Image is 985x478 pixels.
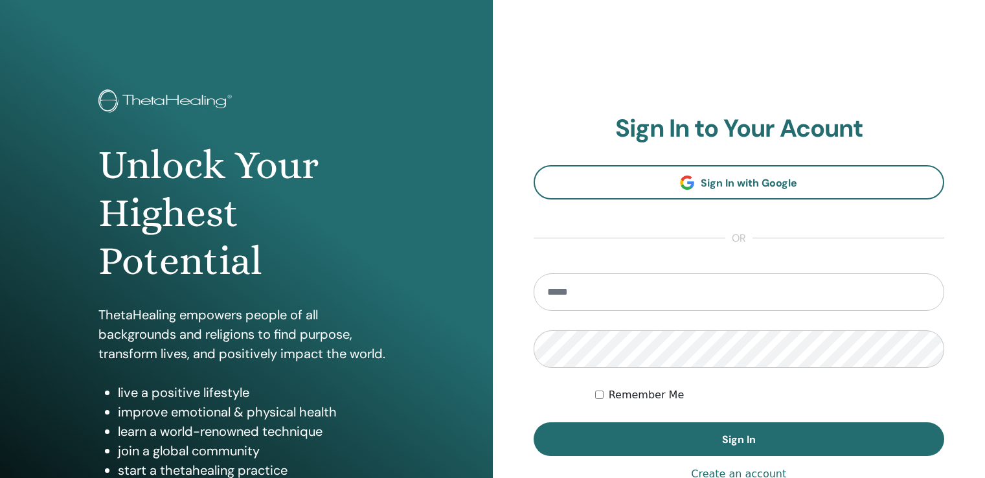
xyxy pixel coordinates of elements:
[595,387,944,403] div: Keep me authenticated indefinitely or until I manually logout
[534,114,945,144] h2: Sign In to Your Acount
[722,433,756,446] span: Sign In
[534,165,945,199] a: Sign In with Google
[118,383,394,402] li: live a positive lifestyle
[534,422,945,456] button: Sign In
[118,422,394,441] li: learn a world-renowned technique
[725,231,753,246] span: or
[118,441,394,461] li: join a global community
[118,402,394,422] li: improve emotional & physical health
[98,141,394,286] h1: Unlock Your Highest Potential
[609,387,685,403] label: Remember Me
[701,176,797,190] span: Sign In with Google
[98,305,394,363] p: ThetaHealing empowers people of all backgrounds and religions to find purpose, transform lives, a...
